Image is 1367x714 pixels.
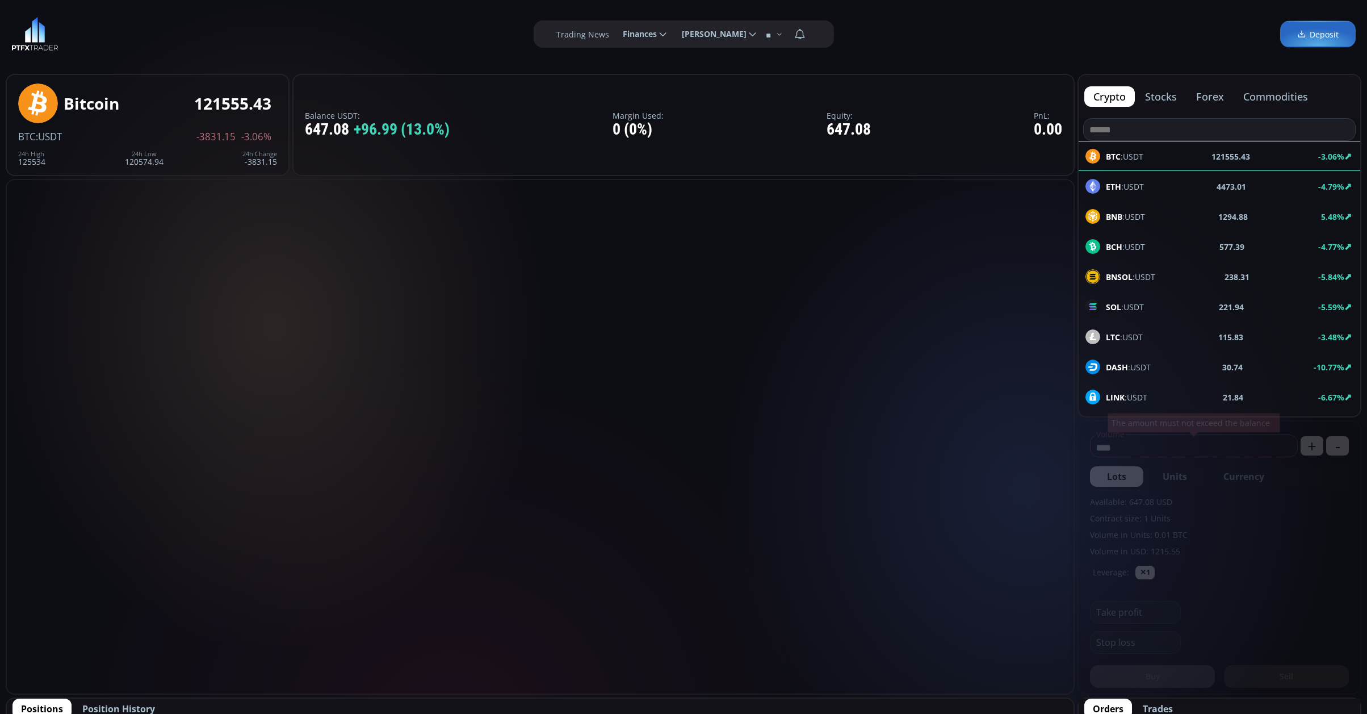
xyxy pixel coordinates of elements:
span: :USDT [1106,181,1144,193]
label: PnL: [1034,111,1062,120]
b: -4.77% [1318,241,1344,252]
b: -6.67% [1318,392,1344,403]
b: 1294.88 [1218,211,1248,223]
div: 0.00 [1034,121,1062,139]
span: :USDT [1106,331,1143,343]
b: -10.77% [1314,362,1344,373]
span: :USDT [36,130,62,143]
b: ETH [1106,181,1121,192]
b: SOL [1106,302,1121,312]
b: DASH [1106,362,1128,373]
b: -3.48% [1318,332,1344,343]
button: crypto [1084,86,1135,107]
a: Deposit [1280,21,1356,48]
div: 125534 [18,151,45,166]
span: -3831.15 [196,132,236,142]
div: -3831.15 [242,151,277,166]
b: 577.39 [1219,241,1244,253]
b: 115.83 [1218,331,1243,343]
button: forex [1187,86,1233,107]
span: Deposit [1297,28,1339,40]
button: stocks [1136,86,1186,107]
div: 647.08 [305,121,450,139]
label: Balance USDT: [305,111,450,120]
div: 24h Change [242,151,277,157]
b: 238.31 [1225,271,1249,283]
b: BCH [1106,241,1122,252]
b: -4.79% [1318,181,1344,192]
b: -5.59% [1318,302,1344,312]
button: commodities [1234,86,1317,107]
div: Bitcoin [64,95,119,112]
div: 24h Low [125,151,163,157]
span: Finances [615,23,657,45]
span: +96.99 (13.0%) [354,121,450,139]
div: 647.08 [827,121,871,139]
label: Margin Used: [613,111,664,120]
b: BNSOL [1106,272,1133,282]
span: -3.06% [241,132,271,142]
div: 0 (0%) [613,121,664,139]
span: :USDT [1106,361,1151,373]
b: 21.84 [1223,391,1243,403]
div: 121555.43 [194,95,271,112]
b: 5.48% [1321,211,1344,222]
label: Equity: [827,111,871,120]
b: LTC [1106,332,1120,343]
img: LOGO [11,17,58,51]
b: 30.74 [1222,361,1243,373]
b: LINK [1106,392,1125,403]
span: [PERSON_NAME] [674,23,747,45]
b: 4473.01 [1217,181,1246,193]
div: 24h High [18,151,45,157]
span: :USDT [1106,241,1145,253]
span: :USDT [1106,391,1147,403]
b: BNB [1106,211,1122,222]
span: :USDT [1106,211,1145,223]
b: -5.84% [1318,272,1344,282]
span: :USDT [1106,301,1144,313]
span: :USDT [1106,271,1155,283]
span: BTC [18,130,36,143]
b: 221.94 [1219,301,1244,313]
label: Trading News [556,28,609,40]
div: 120574.94 [125,151,163,166]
